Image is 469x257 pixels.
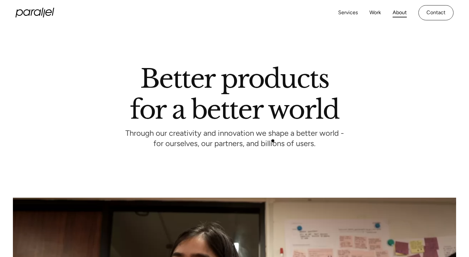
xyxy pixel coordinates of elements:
h1: Better products for a better world [130,69,339,119]
a: Contact [418,5,454,20]
a: Work [369,8,381,17]
a: About [393,8,407,17]
p: Through our creativity and innovation we shape a better world - for ourselves, our partners, and ... [125,130,344,148]
a: Services [338,8,358,17]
